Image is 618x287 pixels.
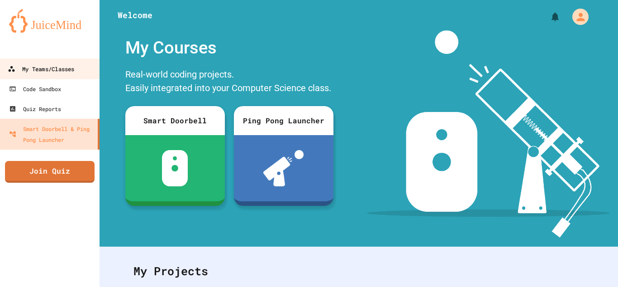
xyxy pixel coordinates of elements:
[533,9,563,24] div: My Notifications
[121,65,338,99] div: Real-world coding projects. Easily integrated into your Computer Science class.
[8,63,74,75] div: My Teams/Classes
[9,9,90,33] img: logo-orange.svg
[9,123,94,145] div: Smart Doorbell & Ping Pong Launcher
[263,150,304,186] img: ppl-with-ball.png
[563,6,591,27] div: My Account
[5,161,95,183] a: Join Quiz
[121,30,338,65] div: My Courses
[162,150,188,186] img: sdb-white.svg
[125,106,225,135] div: Smart Doorbell
[234,106,333,135] div: Ping Pong Launcher
[9,103,61,114] div: Quiz Reports
[367,30,609,238] img: banner-image-my-projects.png
[9,83,61,94] div: Code Sandbox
